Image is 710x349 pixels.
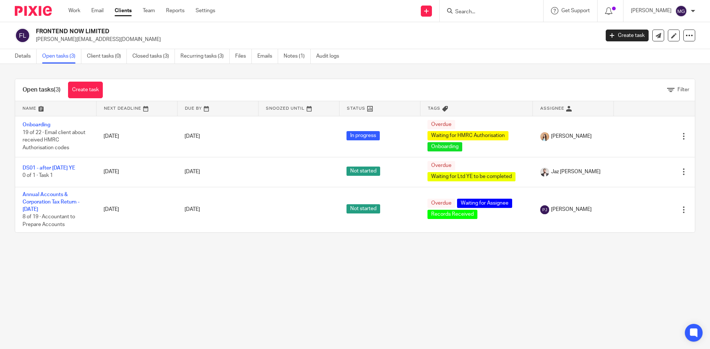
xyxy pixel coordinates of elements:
[180,49,230,64] a: Recurring tasks (3)
[23,173,53,178] span: 0 of 1 · Task 1
[266,106,305,110] span: Snoozed Until
[428,106,440,110] span: Tags
[96,187,177,232] td: [DATE]
[551,133,592,140] span: [PERSON_NAME]
[15,6,52,16] img: Pixie
[196,7,215,14] a: Settings
[185,169,200,174] span: [DATE]
[23,86,61,94] h1: Open tasks
[631,7,672,14] p: [PERSON_NAME]
[347,106,365,110] span: Status
[284,49,311,64] a: Notes (1)
[677,87,689,92] span: Filter
[185,134,200,139] span: [DATE]
[23,130,85,150] span: 19 of 22 · Email client about received HMRC Authorisation codes
[87,49,127,64] a: Client tasks (0)
[54,87,61,93] span: (3)
[346,131,380,140] span: In progress
[540,205,549,214] img: svg%3E
[606,30,649,41] a: Create task
[257,49,278,64] a: Emails
[23,215,75,227] span: 8 of 19 · Accountant to Prepare Accounts
[115,7,132,14] a: Clients
[23,192,80,212] a: Annual Accounts & Corporation Tax Return - [DATE]
[316,49,345,64] a: Audit logs
[235,49,252,64] a: Files
[427,120,455,129] span: Overdue
[91,7,104,14] a: Email
[36,28,483,35] h2: FRONTEND NOW LIMITED
[427,161,455,170] span: Overdue
[15,28,30,43] img: svg%3E
[551,206,592,213] span: [PERSON_NAME]
[457,199,512,208] span: Waiting for Assignee
[36,36,595,43] p: [PERSON_NAME][EMAIL_ADDRESS][DOMAIN_NAME]
[427,210,477,219] span: Records Received
[23,165,75,171] a: DS01 - after [DATE] YE
[540,132,549,141] img: Linkedin%20Posts%20-%20Client%20success%20stories%20(1).png
[166,7,185,14] a: Reports
[96,157,177,187] td: [DATE]
[15,49,37,64] a: Details
[346,167,380,176] span: Not started
[143,7,155,14] a: Team
[427,131,508,140] span: Waiting for HMRC Authorisation
[454,9,521,16] input: Search
[42,49,81,64] a: Open tasks (3)
[185,207,200,212] span: [DATE]
[96,116,177,157] td: [DATE]
[561,8,590,13] span: Get Support
[427,199,455,208] span: Overdue
[23,122,50,127] a: Onboarding
[427,172,515,181] span: Waiting for Ltd YE to be completed
[540,168,549,177] img: 48292-0008-compressed%20square.jpg
[551,168,601,175] span: Jaz [PERSON_NAME]
[675,5,687,17] img: svg%3E
[68,82,103,98] a: Create task
[68,7,80,14] a: Work
[427,142,462,151] span: Onboarding
[346,204,380,213] span: Not started
[132,49,175,64] a: Closed tasks (3)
